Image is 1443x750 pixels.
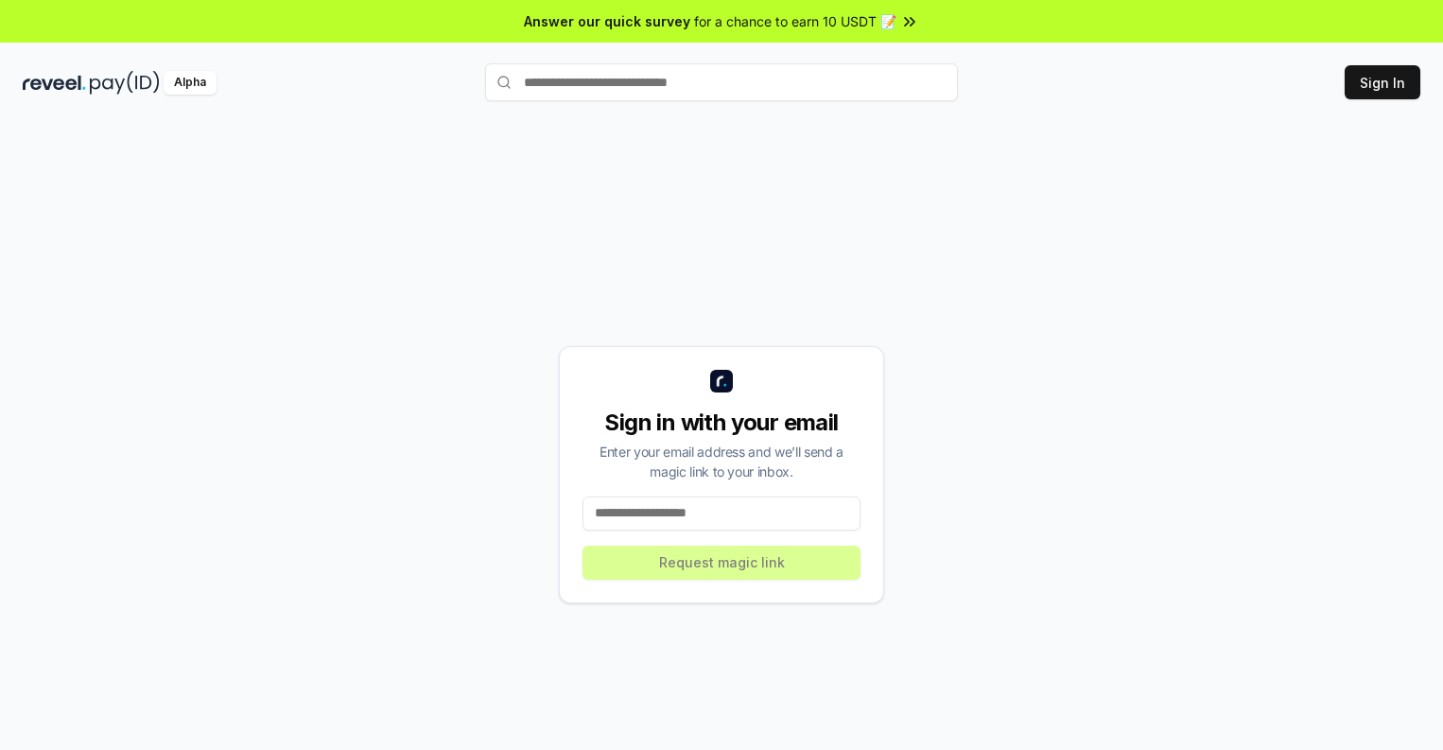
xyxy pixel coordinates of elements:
[1345,65,1420,99] button: Sign In
[90,71,160,95] img: pay_id
[524,11,690,31] span: Answer our quick survey
[164,71,217,95] div: Alpha
[694,11,896,31] span: for a chance to earn 10 USDT 📝
[710,370,733,392] img: logo_small
[582,408,861,438] div: Sign in with your email
[23,71,86,95] img: reveel_dark
[582,442,861,481] div: Enter your email address and we’ll send a magic link to your inbox.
